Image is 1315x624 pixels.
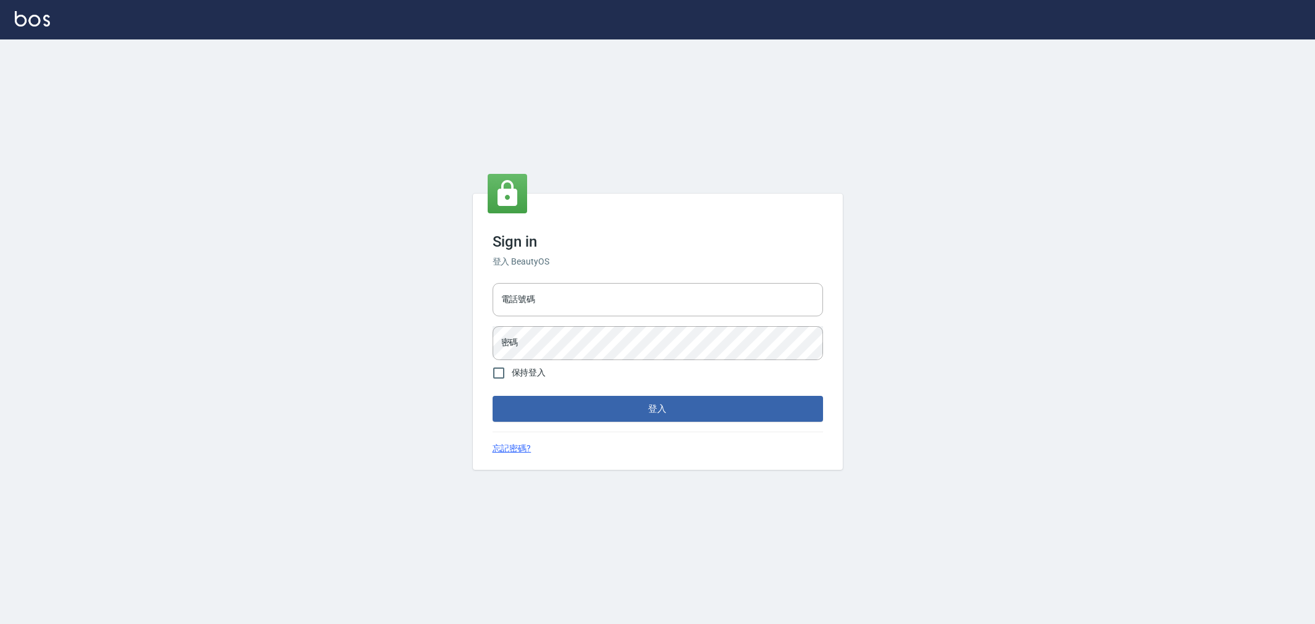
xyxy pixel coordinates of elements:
[493,442,531,455] a: 忘記密碼?
[493,233,823,250] h3: Sign in
[15,11,50,27] img: Logo
[493,255,823,268] h6: 登入 BeautyOS
[512,366,546,379] span: 保持登入
[493,396,823,422] button: 登入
